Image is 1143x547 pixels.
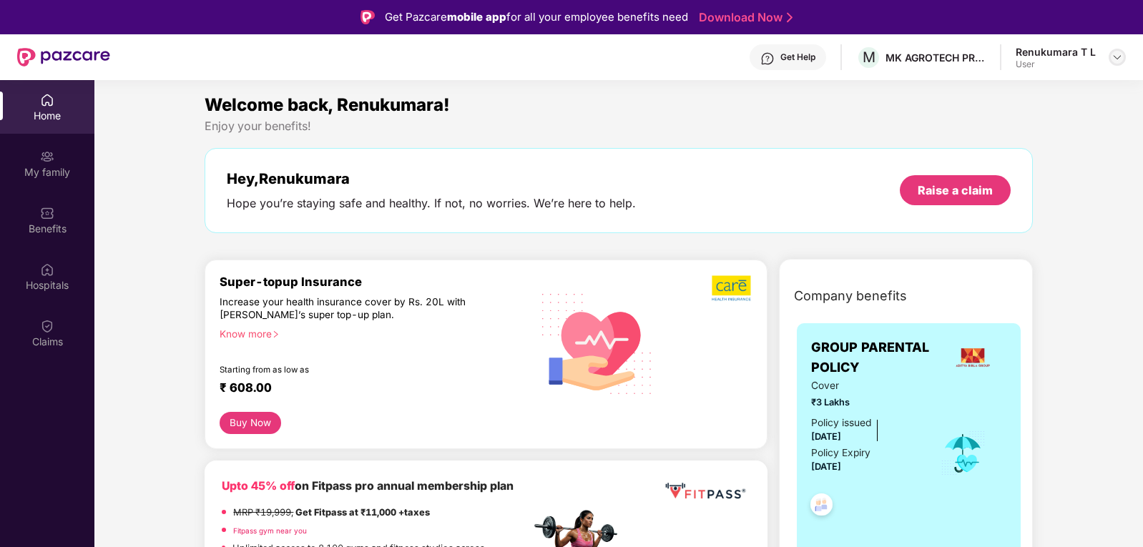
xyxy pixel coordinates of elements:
[40,149,54,164] img: svg+xml;base64,PHN2ZyB3aWR0aD0iMjAiIGhlaWdodD0iMjAiIHZpZXdCb3g9IjAgMCAyMCAyMCIgZmlsbD0ibm9uZSIgeG...
[360,10,375,24] img: Logo
[40,206,54,220] img: svg+xml;base64,PHN2ZyBpZD0iQmVuZWZpdHMiIHhtbG5zPSJodHRwOi8vd3d3LnczLm9yZy8yMDAwL3N2ZyIgd2lkdGg9Ij...
[40,319,54,333] img: svg+xml;base64,PHN2ZyBpZD0iQ2xhaW0iIHhtbG5zPSJodHRwOi8vd3d3LnczLm9yZy8yMDAwL3N2ZyIgd2lkdGg9IjIwIi...
[940,430,986,477] img: icon
[811,445,870,461] div: Policy Expiry
[811,415,871,431] div: Policy issued
[886,51,986,64] div: MK AGROTECH PRIVATE LIMITED
[385,9,688,26] div: Get Pazcare for all your employee benefits need
[1016,45,1096,59] div: Renukumara T L
[531,275,664,410] img: svg+xml;base64,PHN2ZyB4bWxucz0iaHR0cDovL3d3dy53My5vcmcvMjAwMC9zdmciIHhtbG5zOnhsaW5rPSJodHRwOi8vd3...
[220,275,530,289] div: Super-topup Insurance
[1112,51,1123,63] img: svg+xml;base64,PHN2ZyBpZD0iRHJvcGRvd24tMzJ4MzIiIHhtbG5zPSJodHRwOi8vd3d3LnczLm9yZy8yMDAwL3N2ZyIgd2...
[205,94,450,115] span: Welcome back, Renukumara!
[40,262,54,277] img: svg+xml;base64,PHN2ZyBpZD0iSG9zcGl0YWxzIiB4bWxucz0iaHR0cDovL3d3dy53My5vcmcvMjAwMC9zdmciIHdpZHRoPS...
[220,365,469,375] div: Starting from as low as
[1016,59,1096,70] div: User
[220,327,521,337] div: Know more
[662,478,748,504] img: fppp.png
[811,395,921,410] span: ₹3 Lakhs
[220,380,516,398] div: ₹ 608.00
[811,431,841,442] span: [DATE]
[811,378,921,394] span: Cover
[780,51,815,63] div: Get Help
[220,295,469,321] div: Increase your health insurance cover by Rs. 20L with [PERSON_NAME]’s super top-up plan.
[804,489,839,524] img: svg+xml;base64,PHN2ZyB4bWxucz0iaHR0cDovL3d3dy53My5vcmcvMjAwMC9zdmciIHdpZHRoPSI0OC45NDMiIGhlaWdodD...
[233,526,307,535] a: Fitpass gym near you
[222,479,295,493] b: Upto 45% off
[953,338,992,377] img: insurerLogo
[712,275,752,302] img: b5dec4f62d2307b9de63beb79f102df3.png
[787,10,793,25] img: Stroke
[699,10,788,25] a: Download Now
[760,51,775,66] img: svg+xml;base64,PHN2ZyBpZD0iSGVscC0zMngzMiIgeG1sbnM9Imh0dHA6Ly93d3cudzMub3JnLzIwMDAvc3ZnIiB3aWR0aD...
[272,330,280,338] span: right
[811,461,841,472] span: [DATE]
[863,49,875,66] span: M
[40,93,54,107] img: svg+xml;base64,PHN2ZyBpZD0iSG9tZSIgeG1sbnM9Imh0dHA6Ly93d3cudzMub3JnLzIwMDAvc3ZnIiB3aWR0aD0iMjAiIG...
[227,196,636,211] div: Hope you’re staying safe and healthy. If not, no worries. We’re here to help.
[220,412,280,434] button: Buy Now
[811,337,940,378] span: GROUP PARENTAL POLICY
[233,507,293,518] del: MRP ₹19,999,
[17,48,110,66] img: New Pazcare Logo
[794,286,907,306] span: Company benefits
[295,507,430,518] strong: Get Fitpass at ₹11,000 +taxes
[222,479,514,493] b: on Fitpass pro annual membership plan
[205,119,1032,134] div: Enjoy your benefits!
[227,170,636,187] div: Hey, Renukumara
[918,182,993,198] div: Raise a claim
[447,10,506,24] strong: mobile app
